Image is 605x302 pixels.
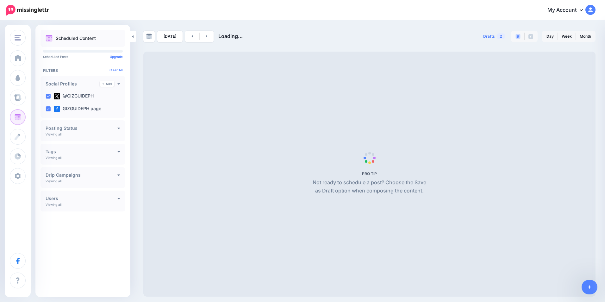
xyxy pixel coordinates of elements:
a: Month [576,31,595,41]
p: Viewing all [46,203,61,206]
h4: Posting Status [46,126,117,130]
a: Add [100,81,114,87]
h5: PRO TIP [310,171,429,176]
img: facebook-grey-square.png [528,34,533,39]
a: Week [558,31,576,41]
h4: Tags [46,149,117,154]
img: Missinglettr [6,5,49,16]
p: Scheduled Posts [43,55,123,58]
p: Viewing all [46,132,61,136]
p: Viewing all [46,179,61,183]
h4: Drip Campaigns [46,173,117,177]
img: twitter-square.png [54,93,60,99]
img: calendar.png [46,35,53,42]
img: paragraph-boxed.png [515,34,521,39]
p: Scheduled Content [56,36,96,41]
label: GIZGUIDEPH page [54,106,101,112]
p: Not ready to schedule a post? Choose the Save as Draft option when composing the content. [310,179,429,195]
a: Drafts2 [479,31,509,42]
h4: Filters [43,68,123,73]
h4: Social Profiles [46,82,100,86]
img: facebook-square.png [54,106,60,112]
a: [DATE] [157,31,183,42]
a: Upgrade [110,55,123,59]
h4: Users [46,196,117,201]
img: calendar-grey-darker.png [146,34,152,39]
span: 2 [496,33,505,39]
a: Day [543,31,558,41]
label: @GIZGUIDEPH [54,93,94,99]
p: Viewing all [46,156,61,160]
img: menu.png [15,35,21,41]
a: My Account [541,3,596,18]
span: Loading... [218,33,243,39]
span: Drafts [483,35,495,38]
a: Clear All [109,68,123,72]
